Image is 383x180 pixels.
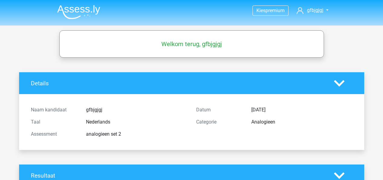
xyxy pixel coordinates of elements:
div: gfbjgjgj [81,106,192,114]
a: Kiespremium [253,6,288,15]
span: gfbjgjgj [307,7,323,13]
div: Taal [26,118,81,126]
div: Assessment [26,131,81,138]
span: premium [266,8,285,13]
div: Categorie [192,118,247,126]
div: Datum [192,106,247,114]
h5: Welkom terug, gfbjgjgj [62,40,321,48]
h4: Resultaat [31,172,325,179]
span: Kies [256,8,266,13]
img: Assessly [57,5,100,19]
div: Naam kandidaat [26,106,81,114]
div: [DATE] [247,106,357,114]
a: gfbjgjgj [294,7,331,14]
div: analogieen set 2 [81,131,192,138]
div: Nederlands [81,118,192,126]
div: Analogieen [247,118,357,126]
h4: Details [31,80,325,87]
